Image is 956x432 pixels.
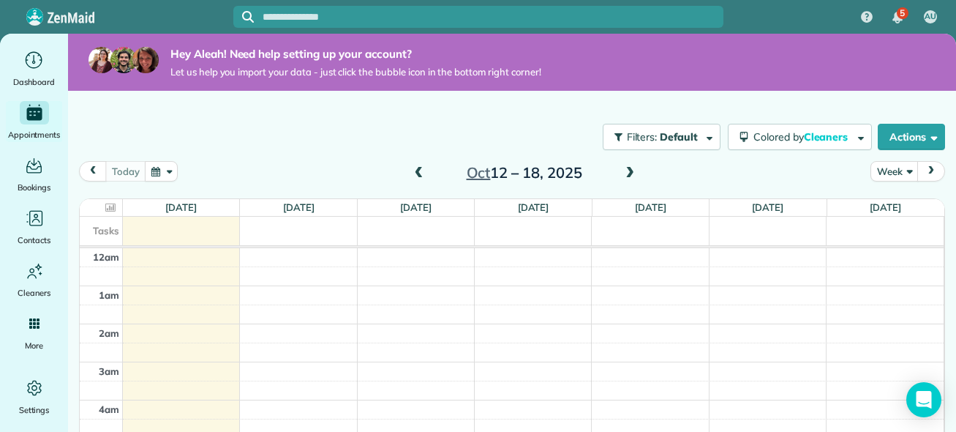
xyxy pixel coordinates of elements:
[8,127,61,142] span: Appointments
[870,161,918,181] button: Week
[804,130,851,144] span: Cleaners
[19,403,50,417] span: Settings
[99,289,119,301] span: 1am
[18,180,51,195] span: Bookings
[627,130,658,144] span: Filters:
[6,206,62,247] a: Contacts
[13,75,55,89] span: Dashboard
[165,201,197,213] a: [DATE]
[170,66,541,78] span: Let us help you import your data - just click the bubble icon in the bottom right corner!
[6,259,62,300] a: Cleaners
[93,225,119,237] span: Tasks
[635,201,666,213] a: [DATE]
[870,201,901,213] a: [DATE]
[132,47,159,73] img: michelle-19f622bdf1676172e81f8f8fba1fb50e276960ebfe0243fe18214015130c80e4.jpg
[882,1,913,34] div: 5 unread notifications
[660,130,699,144] span: Default
[728,124,872,150] button: Colored byCleaners
[99,365,119,377] span: 3am
[518,201,549,213] a: [DATE]
[6,376,62,417] a: Settings
[400,201,432,213] a: [DATE]
[906,382,941,417] div: Open Intercom Messenger
[925,11,936,23] span: AU
[6,154,62,195] a: Bookings
[93,251,119,263] span: 12am
[99,403,119,415] span: 4am
[233,11,254,23] button: Focus search
[900,7,905,19] span: 5
[752,201,783,213] a: [DATE]
[878,124,945,150] button: Actions
[99,327,119,339] span: 2am
[917,161,945,181] button: next
[6,101,62,142] a: Appointments
[105,161,146,181] button: today
[283,201,315,213] a: [DATE]
[433,165,616,181] h2: 12 – 18, 2025
[110,47,137,73] img: jorge-587dff0eeaa6aab1f244e6dc62b8924c3b6ad411094392a53c71c6c4a576187d.jpg
[79,161,107,181] button: prev
[603,124,720,150] button: Filters: Default
[89,47,115,73] img: maria-72a9807cf96188c08ef61303f053569d2e2a8a1cde33d635c8a3ac13582a053d.jpg
[595,124,720,150] a: Filters: Default
[25,338,43,353] span: More
[6,48,62,89] a: Dashboard
[18,233,50,247] span: Contacts
[18,286,50,300] span: Cleaners
[170,47,541,62] strong: Hey Aleah! Need help setting up your account?
[753,130,853,144] span: Colored by
[242,11,254,23] svg: Focus search
[467,163,491,182] span: Oct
